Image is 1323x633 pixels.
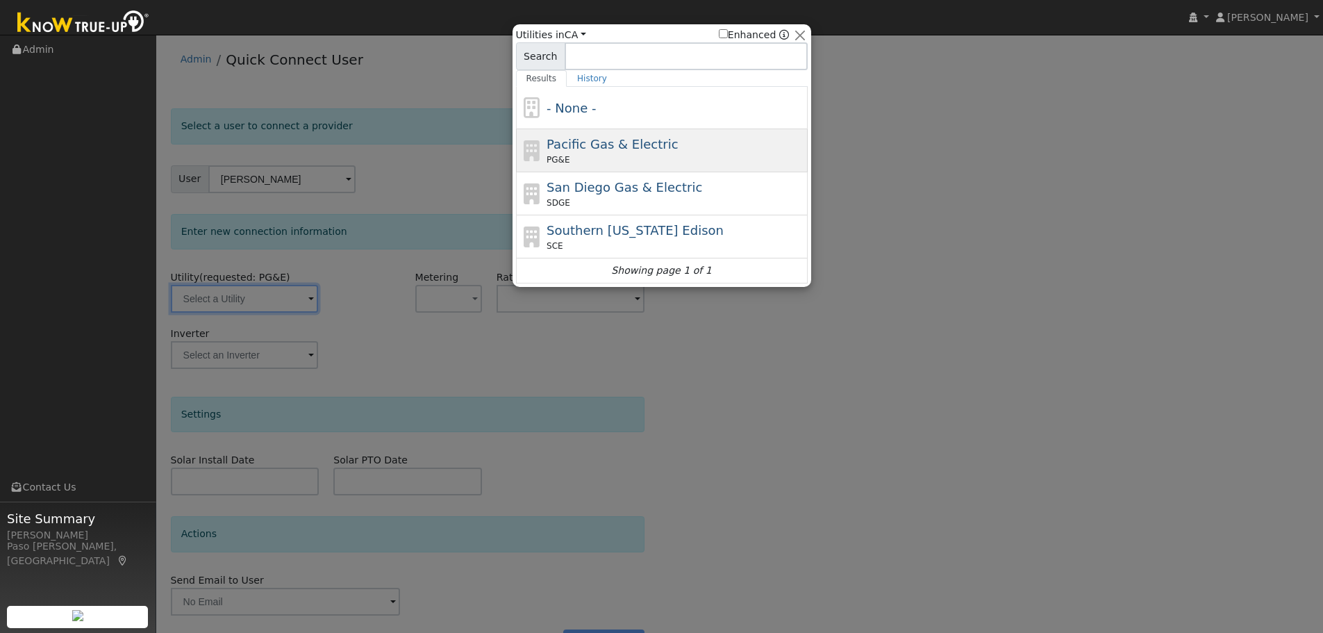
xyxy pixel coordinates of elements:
label: Enhanced [719,28,776,42]
a: Results [516,70,567,87]
span: PG&E [547,154,569,166]
span: Utilities in [516,28,586,42]
span: SCE [547,240,563,252]
span: Southern [US_STATE] Edison [547,223,724,238]
span: SDGE [547,197,570,209]
span: - None - [547,101,596,115]
img: retrieve [72,610,83,621]
a: Map [117,555,129,566]
span: Search [516,42,565,70]
a: History [567,70,617,87]
div: Paso [PERSON_NAME], [GEOGRAPHIC_DATA] [7,539,149,568]
div: [PERSON_NAME] [7,528,149,543]
i: Showing page 1 of 1 [611,263,711,278]
span: Pacific Gas & Electric [547,137,678,151]
a: CA [565,29,586,40]
input: Enhanced [719,29,728,38]
a: Enhanced Providers [779,29,789,40]
span: Site Summary [7,509,149,528]
span: [PERSON_NAME] [1227,12,1308,23]
span: San Diego Gas & Electric [547,180,702,195]
img: Know True-Up [10,8,156,39]
span: Show enhanced providers [719,28,790,42]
